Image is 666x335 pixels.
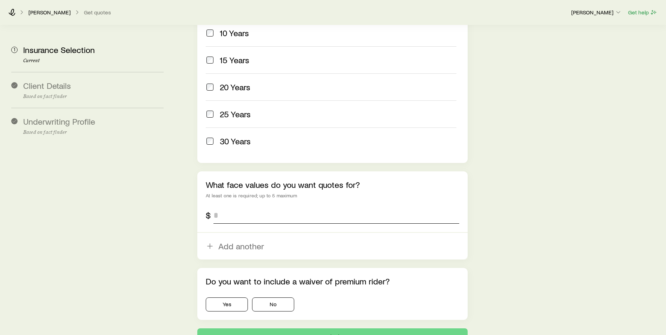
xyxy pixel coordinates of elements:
span: Client Details [23,80,71,91]
span: 25 Years [220,109,251,119]
input: 20 Years [206,84,213,91]
input: 30 Years [206,138,213,145]
button: Add another [197,233,468,260]
div: $ [206,210,211,220]
span: Underwriting Profile [23,116,95,126]
button: Yes [206,297,248,311]
p: Based on fact finder [23,94,164,99]
span: 30 Years [220,136,251,146]
input: 15 Years [206,57,213,64]
button: Get quotes [84,9,111,16]
p: Do you want to include a waiver of premium rider? [206,276,459,286]
div: At least one is required; up to 5 maximum [206,193,459,198]
a: [PERSON_NAME] [28,9,71,16]
label: What face values do you want quotes for? [206,179,360,190]
button: Get help [628,8,658,17]
input: 25 Years [206,111,213,118]
button: No [252,297,294,311]
input: 10 Years [206,29,213,37]
p: Current [23,58,164,64]
p: Based on fact finder [23,130,164,135]
span: 10 Years [220,28,249,38]
span: 1 [11,47,18,53]
button: [PERSON_NAME] [571,8,622,17]
span: 15 Years [220,55,249,65]
span: Insurance Selection [23,45,95,55]
span: 20 Years [220,82,250,92]
p: [PERSON_NAME] [571,9,622,16]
